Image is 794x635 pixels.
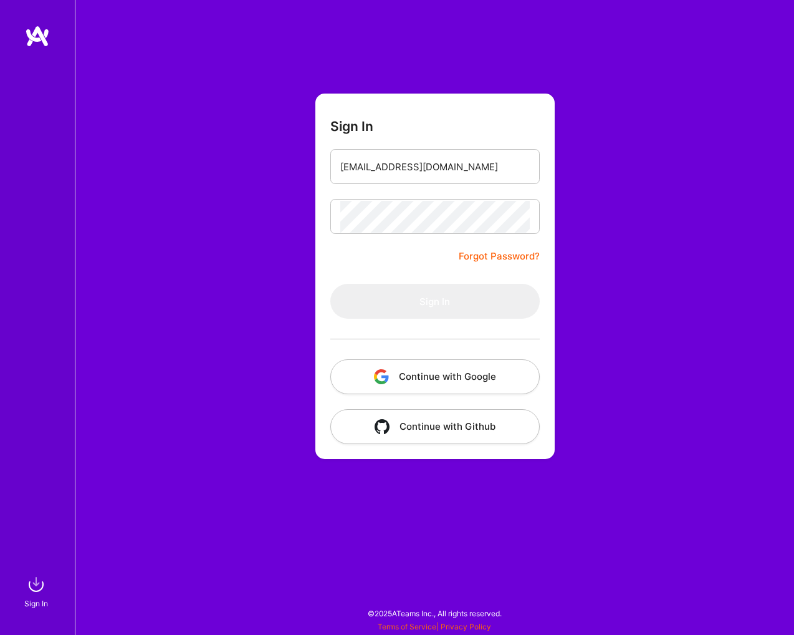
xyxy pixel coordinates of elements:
[24,572,49,597] img: sign in
[75,598,794,629] div: © 2025 ATeams Inc., All rights reserved.
[378,622,436,631] a: Terms of Service
[330,119,373,134] h3: Sign In
[330,359,540,394] button: Continue with Google
[459,249,540,264] a: Forgot Password?
[340,151,530,183] input: Email...
[374,369,389,384] img: icon
[330,409,540,444] button: Continue with Github
[26,572,49,610] a: sign inSign In
[375,419,390,434] img: icon
[24,597,48,610] div: Sign In
[330,284,540,319] button: Sign In
[441,622,491,631] a: Privacy Policy
[25,25,50,47] img: logo
[378,622,491,631] span: |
